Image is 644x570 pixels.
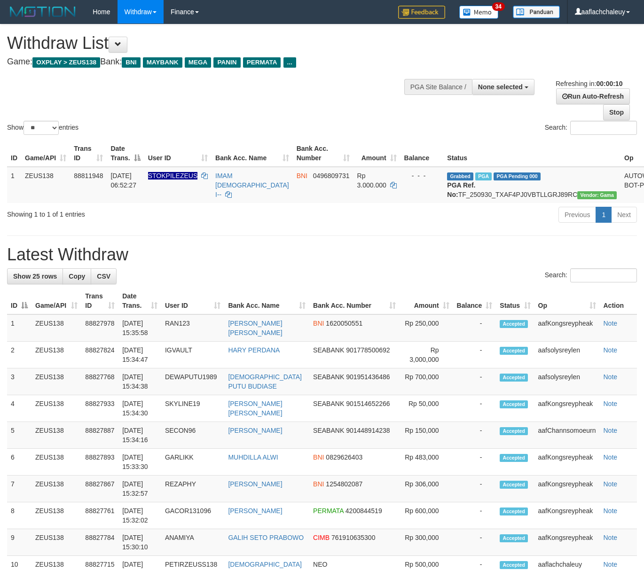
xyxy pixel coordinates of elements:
span: Accepted [500,400,528,408]
td: 88827867 [81,476,118,502]
span: 88811948 [74,172,103,180]
td: Rp 150,000 [400,422,453,449]
td: SECON96 [161,422,224,449]
td: Rp 300,000 [400,529,453,556]
td: RAN123 [161,314,224,342]
select: Showentries [24,121,59,135]
span: Copy 1254802087 to clipboard [326,480,362,488]
div: Showing 1 to 1 of 1 entries [7,206,261,219]
span: Copy 901448914238 to clipboard [346,427,390,434]
td: SKYLINE19 [161,395,224,422]
a: Note [604,427,618,434]
td: Rp 600,000 [400,502,453,529]
img: MOTION_logo.png [7,5,79,19]
td: [DATE] 15:30:10 [118,529,161,556]
td: Rp 306,000 [400,476,453,502]
td: 5 [7,422,31,449]
td: - [453,476,496,502]
td: [DATE] 15:34:47 [118,342,161,368]
td: 7 [7,476,31,502]
span: Accepted [500,427,528,435]
td: ZEUS138 [31,449,81,476]
td: ANAMIYA [161,529,224,556]
td: 1 [7,167,21,203]
span: PERMATA [243,57,281,68]
td: 88827893 [81,449,118,476]
a: Show 25 rows [7,268,63,284]
span: BNI [313,453,324,461]
h1: Latest Withdraw [7,245,637,264]
a: Note [604,480,618,488]
a: MUHDILLA ALWI [228,453,278,461]
td: ZEUS138 [31,502,81,529]
td: ZEUS138 [31,368,81,395]
span: Copy 1620050551 to clipboard [326,320,362,327]
td: [DATE] 15:34:38 [118,368,161,395]
td: IGVAULT [161,342,224,368]
label: Show entries [7,121,79,135]
td: TF_250930_TXAF4PJ0VBTLLGRJ89RC [443,167,620,203]
span: Accepted [500,534,528,542]
img: panduan.png [513,6,560,18]
b: PGA Ref. No: [447,181,475,198]
a: HARY PERDANA [228,346,280,354]
img: Button%20Memo.svg [459,6,499,19]
span: Copy 901778500692 to clipboard [346,346,390,354]
th: Trans ID: activate to sort column ascending [81,288,118,314]
td: [DATE] 15:34:16 [118,422,161,449]
a: Note [604,346,618,354]
td: [DATE] 15:32:57 [118,476,161,502]
a: Note [604,453,618,461]
span: Accepted [500,508,528,515]
td: aafKongsreypheak [534,449,600,476]
span: SEABANK [313,346,344,354]
a: Note [604,400,618,407]
td: ZEUS138 [31,395,81,422]
td: [DATE] 15:35:58 [118,314,161,342]
th: Balance [401,140,444,167]
td: [DATE] 15:32:02 [118,502,161,529]
td: - [453,449,496,476]
span: Vendor URL: https://trx31.1velocity.biz [577,191,617,199]
h1: Withdraw List [7,34,420,53]
td: DEWAPUTU1989 [161,368,224,395]
span: PANIN [213,57,240,68]
td: aafKongsreypheak [534,395,600,422]
span: 34 [492,2,505,11]
span: Nama rekening ada tanda titik/strip, harap diedit [148,172,198,180]
td: aafKongsreypheak [534,476,600,502]
label: Search: [545,268,637,282]
th: Amount: activate to sort column ascending [353,140,401,167]
span: Copy 901951436486 to clipboard [346,373,390,381]
label: Search: [545,121,637,135]
span: Grabbed [447,172,473,180]
a: [PERSON_NAME] [228,427,282,434]
span: Copy 4200844519 to clipboard [346,507,382,515]
span: None selected [478,83,523,91]
td: 88827978 [81,314,118,342]
td: 88827761 [81,502,118,529]
a: Next [611,207,637,223]
span: BNI [122,57,140,68]
td: - [453,342,496,368]
td: Rp 3,000,000 [400,342,453,368]
td: GARLIKK [161,449,224,476]
th: Op: activate to sort column ascending [534,288,600,314]
span: SEABANK [313,427,344,434]
span: Accepted [500,481,528,489]
th: Bank Acc. Number: activate to sort column ascending [309,288,400,314]
a: Note [604,534,618,541]
th: Bank Acc. Number: activate to sort column ascending [293,140,353,167]
h4: Game: Bank: [7,57,420,67]
td: - [453,314,496,342]
th: Status: activate to sort column ascending [496,288,534,314]
td: ZEUS138 [31,342,81,368]
td: - [453,422,496,449]
span: NEO [313,561,327,568]
th: ID: activate to sort column descending [7,288,31,314]
span: Accepted [500,374,528,382]
span: BNI [313,320,324,327]
td: - [453,395,496,422]
span: Show 25 rows [13,273,57,280]
td: 88827824 [81,342,118,368]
